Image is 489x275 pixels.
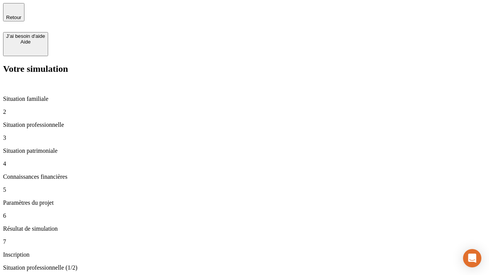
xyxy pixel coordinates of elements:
p: 3 [3,134,486,141]
p: Situation professionnelle (1/2) [3,264,486,271]
span: Retour [6,15,21,20]
div: Open Intercom Messenger [463,249,481,267]
button: Retour [3,3,24,21]
p: Situation professionnelle [3,121,486,128]
p: Situation familiale [3,95,486,102]
p: 4 [3,160,486,167]
p: Connaissances financières [3,173,486,180]
button: J’ai besoin d'aideAide [3,32,48,56]
h2: Votre simulation [3,64,486,74]
p: Situation patrimoniale [3,147,486,154]
p: 7 [3,238,486,245]
p: 5 [3,186,486,193]
p: 6 [3,212,486,219]
p: Résultat de simulation [3,225,486,232]
p: 2 [3,108,486,115]
div: Aide [6,39,45,45]
p: Inscription [3,251,486,258]
div: J’ai besoin d'aide [6,33,45,39]
p: Paramètres du projet [3,199,486,206]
